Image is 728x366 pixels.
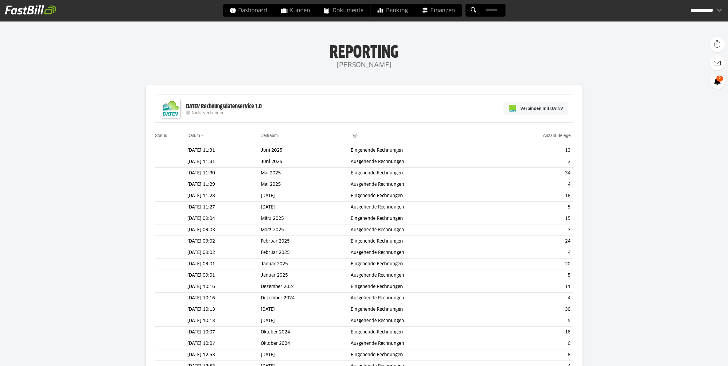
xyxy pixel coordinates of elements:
td: 13 [493,145,573,156]
td: [DATE] 11:29 [187,179,261,190]
td: Ausgehende Rechnungen [351,293,493,304]
td: 4 [493,247,573,259]
a: Anzahl Belege [543,133,571,138]
td: 11 [493,281,573,293]
td: [DATE] 10:13 [187,315,261,327]
span: Verbinden mit DATEV [520,105,563,111]
span: Dokumente [324,4,364,17]
span: 2 [716,76,723,82]
td: Mai 2025 [261,168,351,179]
td: Ausgehende Rechnungen [351,270,493,281]
td: 15 [493,213,573,224]
td: [DATE] [261,202,351,213]
td: [DATE] [261,304,351,315]
td: [DATE] 09:01 [187,259,261,270]
td: [DATE] 10:16 [187,281,261,293]
td: 5 [493,270,573,281]
a: Kunden [274,4,317,17]
td: [DATE] 09:01 [187,270,261,281]
td: 34 [493,168,573,179]
div: DATEV Rechnungsdatenservice 1.0 [186,103,262,111]
td: Ausgehende Rechnungen [351,179,493,190]
td: 4 [493,179,573,190]
td: Ausgehende Rechnungen [351,202,493,213]
td: Dezember 2024 [261,293,351,304]
td: Eingehende Rechnungen [351,304,493,315]
a: Dashboard [223,4,274,17]
td: Februar 2025 [261,236,351,247]
td: 3 [493,156,573,168]
a: Zeitraum [261,133,278,138]
td: Ausgehende Rechnungen [351,247,493,259]
td: [DATE] 10:16 [187,293,261,304]
td: Eingehende Rechnungen [351,327,493,338]
td: Mai 2025 [261,179,351,190]
td: 5 [493,315,573,327]
td: 20 [493,259,573,270]
td: Eingehende Rechnungen [351,259,493,270]
td: [DATE] 11:27 [187,202,261,213]
td: [DATE] 09:02 [187,247,261,259]
td: Eingehende Rechnungen [351,145,493,156]
a: Datum [187,133,200,138]
td: 6 [493,338,573,349]
td: [DATE] 10:07 [187,327,261,338]
a: Banking [371,4,415,17]
img: DATEV-Datenservice Logo [158,96,183,121]
td: [DATE] 09:03 [187,224,261,236]
td: [DATE] [261,190,351,202]
td: Eingehende Rechnungen [351,236,493,247]
td: [DATE] 10:13 [187,304,261,315]
td: [DATE] 11:31 [187,156,261,168]
td: Oktober 2024 [261,338,351,349]
td: Januar 2025 [261,270,351,281]
img: fastbill_logo_white.png [5,5,56,15]
a: Verbinden mit DATEV [503,102,568,115]
td: 4 [493,293,573,304]
td: Eingehende Rechnungen [351,349,493,361]
h1: Reporting [62,43,666,59]
td: Januar 2025 [261,259,351,270]
td: [DATE] 11:30 [187,168,261,179]
td: März 2025 [261,224,351,236]
td: [DATE] 10:07 [187,338,261,349]
td: 5 [493,202,573,213]
td: 3 [493,224,573,236]
td: [DATE] 11:28 [187,190,261,202]
td: Ausgehende Rechnungen [351,338,493,349]
td: [DATE] 12:53 [187,349,261,361]
span: Kunden [281,4,310,17]
td: Ausgehende Rechnungen [351,156,493,168]
a: Typ [351,133,358,138]
td: [DATE] [261,349,351,361]
a: 2 [710,74,725,89]
iframe: Öffnet ein Widget, in dem Sie weitere Informationen finden [680,348,722,363]
td: [DATE] 09:02 [187,236,261,247]
a: Finanzen [415,4,462,17]
span: Finanzen [422,4,455,17]
td: Ausgehende Rechnungen [351,315,493,327]
a: Dokumente [317,4,370,17]
td: Ausgehende Rechnungen [351,224,493,236]
td: Eingehende Rechnungen [351,168,493,179]
span: Dashboard [229,4,267,17]
td: [DATE] [261,315,351,327]
td: 16 [493,327,573,338]
td: [DATE] 09:04 [187,213,261,224]
img: sort_desc.gif [201,135,205,136]
td: 24 [493,236,573,247]
td: Eingehende Rechnungen [351,190,493,202]
td: 18 [493,190,573,202]
td: Juni 2025 [261,156,351,168]
td: 8 [493,349,573,361]
span: Nicht verbunden [192,111,225,115]
td: Februar 2025 [261,247,351,259]
img: pi-datev-logo-farbig-24.svg [509,105,516,112]
td: 30 [493,304,573,315]
td: [DATE] 11:31 [187,145,261,156]
td: Juni 2025 [261,145,351,156]
td: Oktober 2024 [261,327,351,338]
td: März 2025 [261,213,351,224]
span: Banking [377,4,408,17]
td: Dezember 2024 [261,281,351,293]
